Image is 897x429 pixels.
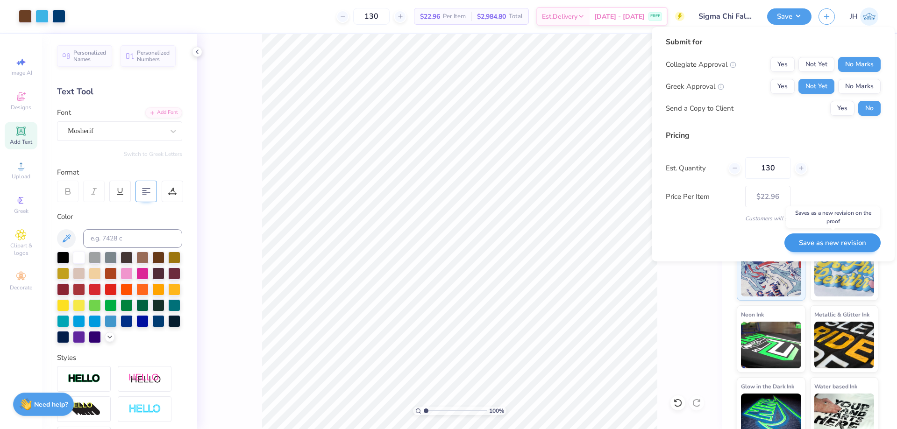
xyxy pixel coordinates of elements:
[14,207,28,215] span: Greek
[68,402,100,417] img: 3d Illusion
[745,157,790,179] input: – –
[814,381,857,391] span: Water based Ink
[691,7,760,26] input: Untitled Design
[798,79,834,94] button: Not Yet
[57,167,183,178] div: Format
[770,79,795,94] button: Yes
[124,150,182,158] button: Switch to Greek Letters
[830,101,854,116] button: Yes
[770,57,795,72] button: Yes
[666,191,738,202] label: Price Per Item
[666,214,881,223] div: Customers will see this price on HQ.
[5,242,37,257] span: Clipart & logos
[666,36,881,48] div: Submit for
[420,12,440,21] span: $22.96
[128,373,161,385] img: Shadow
[68,373,100,384] img: Stroke
[10,138,32,146] span: Add Text
[850,7,878,26] a: JH
[741,322,801,368] img: Neon Ink
[128,404,161,415] img: Negative Space
[741,309,764,319] span: Neon Ink
[814,250,875,296] img: Puff Ink
[666,103,733,114] div: Send a Copy to Client
[594,12,645,21] span: [DATE] - [DATE]
[137,49,170,63] span: Personalized Numbers
[73,49,107,63] span: Personalized Names
[10,284,32,291] span: Decorate
[814,309,869,319] span: Metallic & Glitter Ink
[860,7,878,26] img: Jamie Hayduk
[858,101,881,116] button: No
[798,57,834,72] button: Not Yet
[666,130,881,141] div: Pricing
[83,229,182,248] input: e.g. 7428 c
[784,233,881,253] button: Save as new revision
[542,12,577,21] span: Est. Delivery
[57,107,71,118] label: Font
[57,352,182,363] div: Styles
[12,173,30,180] span: Upload
[814,322,875,368] img: Metallic & Glitter Ink
[509,12,523,21] span: Total
[10,69,32,77] span: Image AI
[838,79,881,94] button: No Marks
[741,250,801,296] img: Standard
[34,400,68,409] strong: Need help?
[477,12,506,21] span: $2,984.80
[489,407,504,415] span: 100 %
[443,12,466,21] span: Per Item
[145,107,182,118] div: Add Font
[57,85,182,98] div: Text Tool
[767,8,812,25] button: Save
[353,8,390,25] input: – –
[666,163,721,174] label: Est. Quantity
[666,59,736,70] div: Collegiate Approval
[850,11,858,22] span: JH
[741,381,794,391] span: Glow in the Dark Ink
[666,81,724,92] div: Greek Approval
[838,57,881,72] button: No Marks
[650,13,660,20] span: FREE
[11,104,31,111] span: Designs
[57,211,182,222] div: Color
[786,206,880,228] div: Saves as a new revision on the proof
